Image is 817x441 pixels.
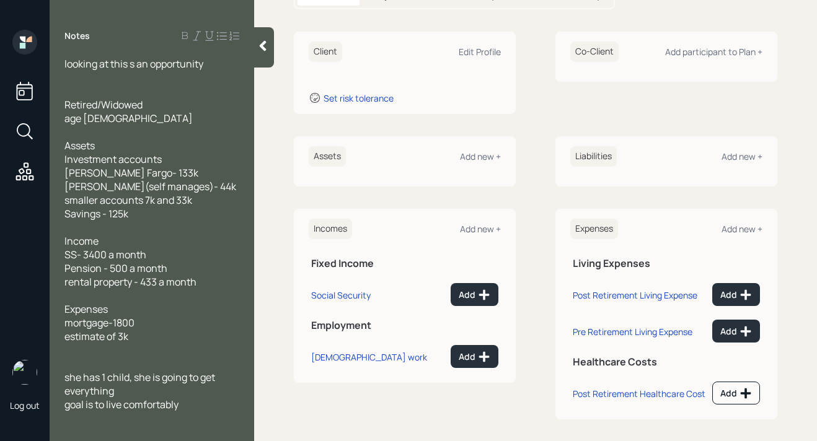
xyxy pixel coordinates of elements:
h6: Co-Client [570,41,619,62]
div: Add new + [460,223,501,235]
h5: Fixed Income [311,258,498,269]
span: Retired/Widowed age [DEMOGRAPHIC_DATA] [64,98,193,125]
span: Income SS- 3400 a month Pension - 500 a month rental property - 433 a month [64,234,197,289]
div: Add [459,289,490,301]
div: Post Retirement Healthcare Cost [573,388,705,400]
div: Add participant to Plan + [665,46,762,58]
div: Add [720,387,752,400]
div: Social Security [311,289,371,301]
h5: Living Expenses [573,258,760,269]
h6: Liabilities [570,146,617,167]
div: Add [459,351,490,363]
h5: Employment [311,320,498,331]
img: michael-russo-headshot.png [12,360,37,385]
div: Add [720,325,752,338]
div: Set risk tolerance [324,92,394,104]
h6: Client [309,41,342,62]
h5: Healthcare Costs [573,356,760,368]
div: Add new + [460,151,501,162]
button: Add [712,320,760,343]
span: looking at this s an opportunity [64,57,203,71]
h6: Expenses [570,219,618,239]
span: Expenses mortgage-1800 estimate of 3k [64,302,135,343]
div: Add new + [722,223,762,235]
button: Add [451,283,498,306]
button: Add [712,382,760,404]
div: Log out [10,400,40,411]
div: [DEMOGRAPHIC_DATA] work [311,351,427,363]
button: Add [712,283,760,306]
div: Post Retirement Living Expense [573,289,697,301]
h6: Assets [309,146,346,167]
label: Notes [64,30,90,42]
div: Pre Retirement Living Expense [573,326,692,338]
h6: Incomes [309,219,352,239]
div: Edit Profile [459,46,501,58]
span: she has 1 child, she is going to get everything goal is to live comfortably [64,370,217,411]
div: Add [720,289,752,301]
span: Assets Investment accounts [PERSON_NAME] Fargo- 133k [PERSON_NAME](self manages)- 44k smaller acc... [64,139,236,220]
button: Add [451,345,498,368]
div: Add new + [722,151,762,162]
